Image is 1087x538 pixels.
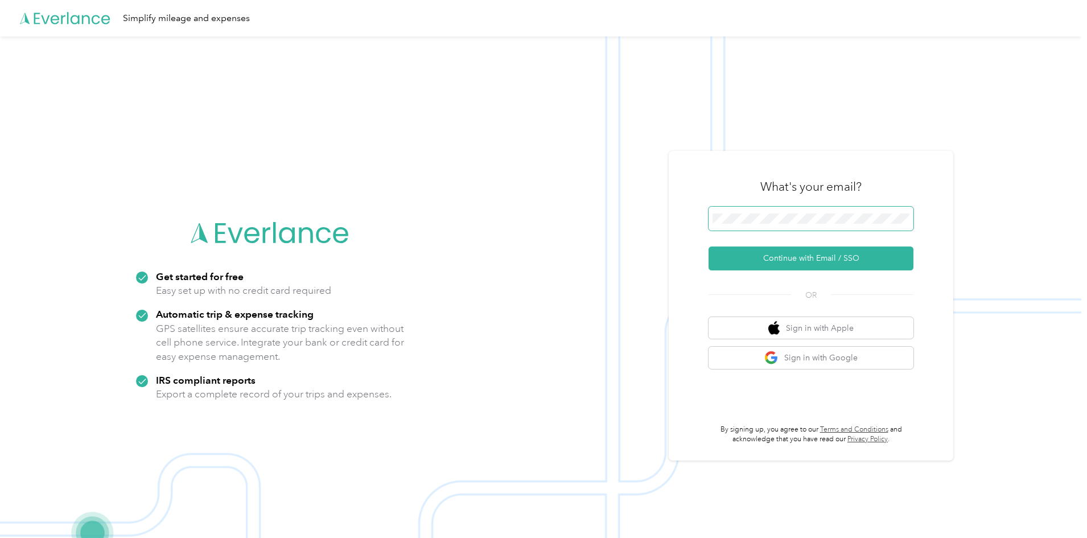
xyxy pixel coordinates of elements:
[760,179,862,195] h3: What's your email?
[820,425,888,434] a: Terms and Conditions
[156,374,256,386] strong: IRS compliant reports
[123,11,250,26] div: Simplify mileage and expenses
[791,289,831,301] span: OR
[156,387,392,401] p: Export a complete record of your trips and expenses.
[156,308,314,320] strong: Automatic trip & expense tracking
[156,322,405,364] p: GPS satellites ensure accurate trip tracking even without cell phone service. Integrate your bank...
[709,347,913,369] button: google logoSign in with Google
[156,284,331,298] p: Easy set up with no credit card required
[709,317,913,339] button: apple logoSign in with Apple
[847,435,888,443] a: Privacy Policy
[709,425,913,445] p: By signing up, you agree to our and acknowledge that you have read our .
[156,270,244,282] strong: Get started for free
[768,321,780,335] img: apple logo
[764,351,779,365] img: google logo
[709,247,913,270] button: Continue with Email / SSO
